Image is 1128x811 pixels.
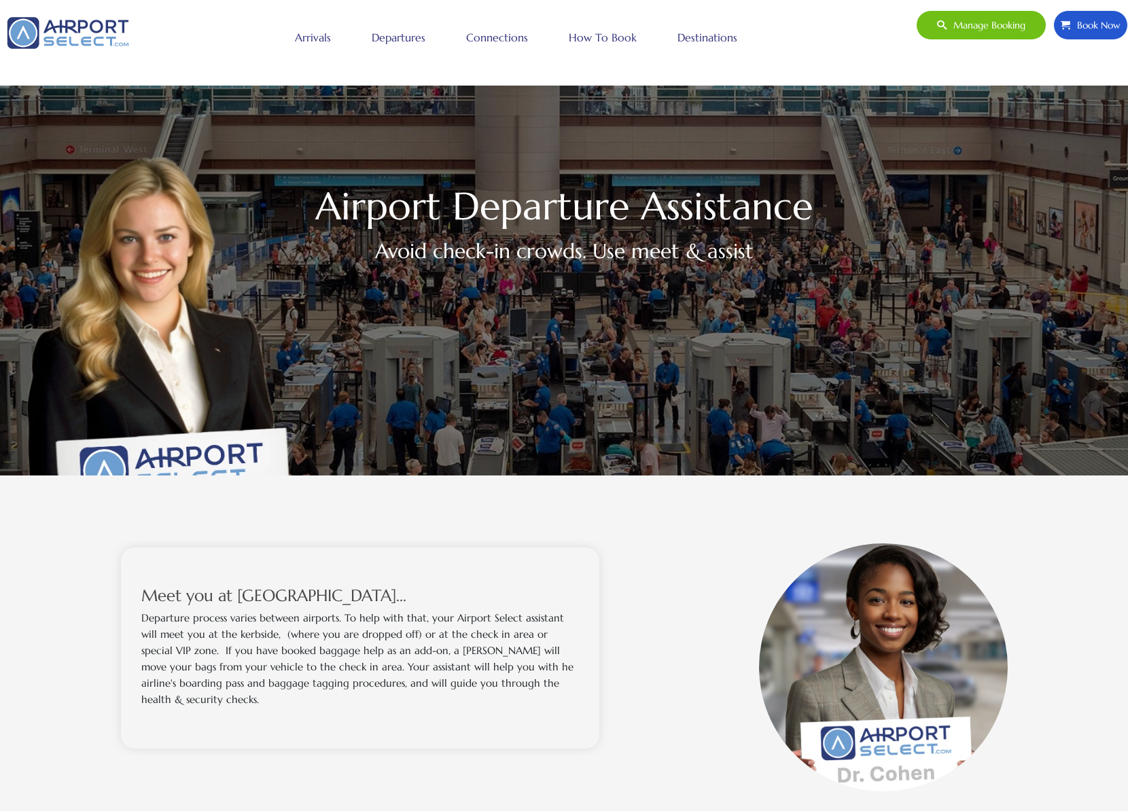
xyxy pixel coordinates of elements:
h2: Avoid check-in crowds. Use meet & assist [121,236,1008,266]
a: Arrivals [292,20,334,54]
span: Manage booking [947,11,1025,39]
span: Book Now [1070,11,1121,39]
img: Airport Select Departures Meet You at Kerbside [759,543,1007,791]
a: Connections [463,20,531,54]
a: Departures [368,20,429,54]
h2: Meet you at [GEOGRAPHIC_DATA]... [141,588,580,603]
a: Destinations [674,20,741,54]
a: How to book [565,20,640,54]
a: Book Now [1053,10,1128,40]
a: Manage booking [916,10,1046,40]
p: Departure process varies between airports. To help with that, your Airport Select assistant will ... [141,610,580,708]
h1: Airport Departure Assistance [121,191,1008,222]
